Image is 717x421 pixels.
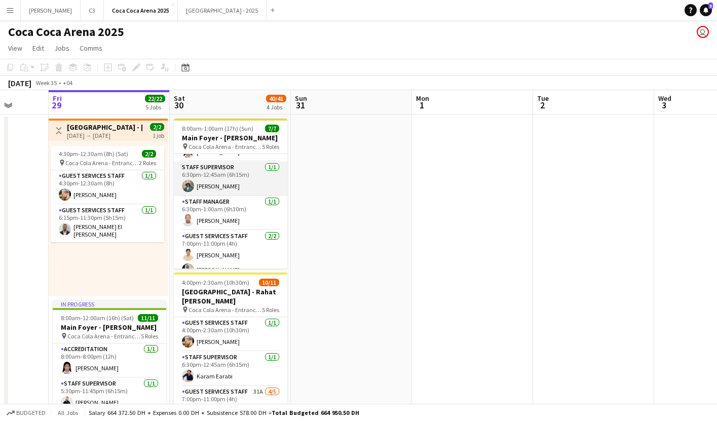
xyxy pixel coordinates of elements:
a: View [4,42,26,55]
app-card-role: Staff Supervisor1/16:30pm-12:45am (6h15m)[PERSON_NAME] [174,162,287,196]
span: 22/22 [145,95,165,102]
span: Coca Cola Arena - Entrance F [65,159,139,167]
app-job-card: 8:00am-1:00am (17h) (Sun)7/7Main Foyer - [PERSON_NAME] Coca Cola Arena - Entrance F5 RolesAccredi... [174,119,287,269]
div: 4 Jobs [267,103,286,111]
h3: Main Foyer - [PERSON_NAME] [174,133,287,142]
span: 8:00am-1:00am (17h) (Sun) [182,125,253,132]
app-card-role: Accreditation1/18:00am-8:00pm (12h)[PERSON_NAME] [53,343,166,378]
button: [GEOGRAPHIC_DATA] - 2025 [178,1,267,20]
app-job-card: 4:30pm-12:30am (8h) (Sat)2/2 Coca Cola Arena - Entrance F2 RolesGuest Services Staff1/14:30pm-12:... [51,146,164,242]
span: All jobs [56,409,80,416]
app-card-role: Guest Services Staff1/14:00pm-2:30am (10h30m)[PERSON_NAME] [174,317,287,352]
span: Comms [80,44,102,53]
app-card-role: Guest Services Staff1/16:15pm-11:30pm (5h15m)[PERSON_NAME] El [PERSON_NAME] [51,205,164,242]
span: 30 [172,99,185,111]
h1: Coca Coca Arena 2025 [8,24,124,40]
app-card-role: Staff Manager1/16:30pm-1:00am (6h30m)[PERSON_NAME] [174,196,287,231]
span: 4:30pm-12:30am (8h) (Sat) [59,150,128,158]
span: 3 [657,99,671,111]
span: View [8,44,22,53]
span: 4:00pm-2:30am (10h30m) (Sun) [182,279,259,286]
span: Mon [416,94,429,103]
span: 2/2 [142,150,156,158]
app-card-role: Guest Services Staff2/27:00pm-11:00pm (4h)[PERSON_NAME][PERSON_NAME] [174,231,287,280]
span: 10/11 [259,279,279,286]
span: 2/2 [150,123,164,131]
span: Fri [53,94,62,103]
span: 40/41 [266,95,286,102]
h3: Main Foyer - [PERSON_NAME] [53,323,166,332]
div: 1 job [153,131,164,139]
h3: [GEOGRAPHIC_DATA] - [PERSON_NAME] [67,123,142,132]
div: +04 [63,79,72,87]
span: 2 [536,99,549,111]
a: 3 [700,4,712,16]
span: 29 [51,99,62,111]
span: 3 [708,3,713,9]
span: Budgeted [16,409,46,416]
div: [DATE] [8,78,31,88]
span: Wed [658,94,671,103]
span: 5 Roles [262,143,279,150]
span: 11/11 [138,314,158,322]
app-card-role: Staff Supervisor1/16:30pm-12:45am (6h15m)Karam Earabi [174,352,287,386]
a: Edit [28,42,48,55]
span: Sat [174,94,185,103]
span: Coca Cola Arena - Entrance F [188,306,262,314]
div: Salary 664 372.50 DH + Expenses 0.00 DH + Subsistence 578.00 DH = [89,409,359,416]
button: Coca Coca Arena 2025 [104,1,178,20]
app-user-avatar: Marisol Pestano [697,26,709,38]
span: 1 [414,99,429,111]
button: [PERSON_NAME] [21,1,81,20]
span: 8:00am-12:00am (16h) (Sat) [61,314,134,322]
h3: [GEOGRAPHIC_DATA] - Rahat [PERSON_NAME] [174,287,287,305]
div: In progress [53,300,166,308]
span: 5 Roles [262,306,279,314]
span: Week 35 [33,79,59,87]
span: 2 Roles [139,159,156,167]
span: Sun [295,94,307,103]
button: Budgeted [5,407,47,418]
a: Jobs [50,42,73,55]
span: 31 [293,99,307,111]
span: Coca Cola Arena - Entrance F [188,143,262,150]
app-card-role: Staff Supervisor1/15:30pm-11:45pm (6h15m)[PERSON_NAME] [53,378,166,412]
span: 5 Roles [141,332,158,340]
span: Tue [537,94,549,103]
button: C3 [81,1,104,20]
div: 5 Jobs [145,103,165,111]
span: Coca Cola Arena - Entrance F [67,332,141,340]
div: [DATE] → [DATE] [67,132,142,139]
a: Comms [76,42,106,55]
app-card-role: Guest Services Staff1/14:30pm-12:30am (8h)[PERSON_NAME] [51,170,164,205]
span: Jobs [54,44,69,53]
span: 7/7 [265,125,279,132]
span: Edit [32,44,44,53]
span: Total Budgeted 664 950.50 DH [272,409,359,416]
